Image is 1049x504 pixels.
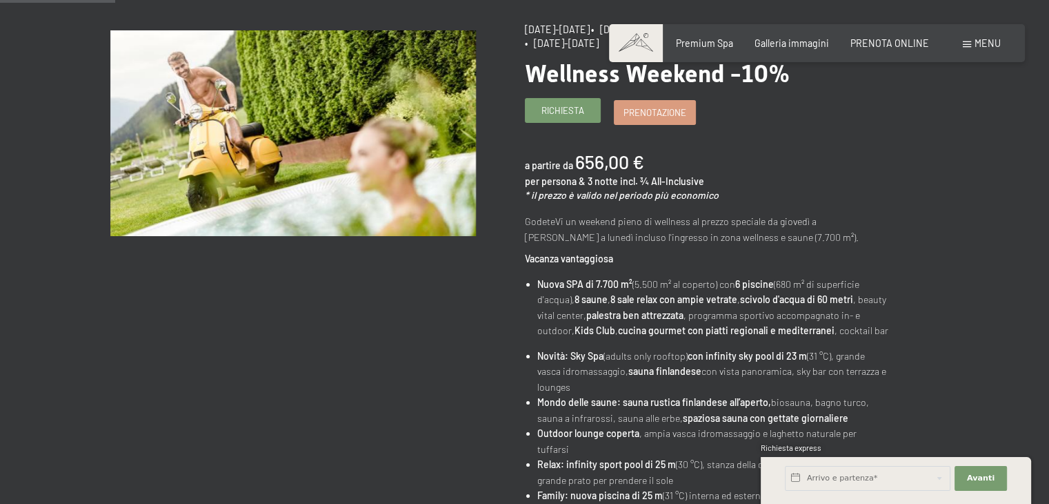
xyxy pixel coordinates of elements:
strong: Kids Club [575,324,615,336]
img: Wellness Weekend -10% [110,30,476,236]
strong: Relax: infinity sport pool di 25 m [537,458,676,470]
strong: scivolo d'acqua di 60 metri [740,293,853,305]
strong: spaziosa sauna con gettate giornaliere [683,412,848,424]
span: Wellness Weekend -10% [525,59,790,88]
span: Avanti [967,473,995,484]
li: (adults only rooftop) (31 °C), grande vasca idromassaggio, con vista panoramica, sky bar con terr... [537,349,890,396]
strong: 8 saune [575,293,608,305]
span: • [DATE]-[DATE] [525,37,599,49]
li: biosauna, bagno turco, sauna a infrarossi, sauna alle erbe, [537,395,890,426]
strong: 8 sale relax con ampie vetrate [610,293,737,305]
span: a partire da [525,159,573,171]
em: * il prezzo è valido nel periodo più economico [525,189,719,201]
a: PRENOTA ONLINE [850,37,929,49]
li: , ampia vasca idromassaggio e laghetto naturale per tuffarsi [537,426,890,457]
span: incl. ¾ All-Inclusive [620,175,704,187]
span: Richiesta [541,104,584,117]
strong: Mondo delle saune: sauna rustica finlandese all’aperto, [537,396,771,408]
span: 3 notte [588,175,618,187]
span: Menu [975,37,1001,49]
strong: coperta [606,427,639,439]
strong: Family: nuova piscina di 25 m [537,490,663,501]
span: Prenotazione [623,106,686,119]
p: GodeteVi un weekend pieno di wellness al prezzo speciale da giovedì a [PERSON_NAME] a lunedì incl... [525,214,890,245]
span: • [DATE]-[DATE] [741,23,815,35]
b: 656,00 € [575,151,644,173]
button: Avanti [955,466,1007,491]
li: (5.500 m² al coperto) con (680 m² di superficie d'acqua), , , , beauty vital center, , programma ... [537,277,890,339]
strong: Vacanza vantaggiosa [525,253,613,264]
strong: Novità: Sky Spa [537,350,603,362]
span: • [DATE]-[DATE] [817,23,890,35]
span: [DATE]-[DATE] [525,23,590,35]
strong: con infinity sky pool di 23 m [688,350,807,362]
span: Richiesta express [761,443,821,452]
strong: Nuova SPA di 7.700 m² [537,278,632,290]
span: • [DATE]-[DATE] [666,23,740,35]
a: Premium Spa [676,37,733,49]
strong: Outdoor lounge [537,427,604,439]
a: Prenotazione [615,101,695,124]
span: • [DATE]-[DATE] [591,23,665,35]
a: Richiesta [526,99,600,122]
strong: palestra ben attrezzata [586,309,683,321]
li: (30 °C), stanza della quiete “fuoco”, nido d'ape, grande prato per prendere il sole [537,457,890,488]
span: per persona & [525,175,586,187]
a: Galleria immagini [755,37,829,49]
strong: cucina gourmet con piatti regionali e mediterranei [618,324,835,336]
strong: sauna finlandese [628,365,701,377]
strong: 6 piscine [735,278,774,290]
